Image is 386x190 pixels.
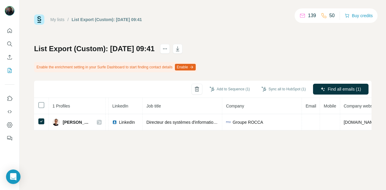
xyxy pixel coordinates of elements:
[112,120,117,125] img: LinkedIn logo
[68,17,69,23] li: /
[6,170,21,184] div: Open Intercom Messenger
[308,12,316,19] p: 139
[226,120,231,125] img: company-logo
[5,133,14,144] button: Feedback
[328,86,361,92] span: Find all emails (1)
[146,104,161,108] span: Job title
[160,44,170,54] button: actions
[226,104,244,108] span: Company
[5,52,14,63] button: Enrich CSV
[50,17,65,22] a: My lists
[324,104,336,108] span: Mobile
[5,6,14,16] img: Avatar
[5,39,14,49] button: Search
[5,120,14,130] button: Dashboard
[5,106,14,117] button: Use Surfe API
[146,120,230,125] span: Directeur des systèmes d'information groupe
[345,11,373,20] button: Buy credits
[63,119,91,125] span: [PERSON_NAME]
[233,119,263,125] span: Groupe ROCCA
[52,119,60,126] img: Avatar
[72,17,142,23] div: List Export (Custom): [DATE] 09:41
[305,104,316,108] span: Email
[257,85,310,94] button: Sync all to HubSpot (1)
[34,44,155,54] h1: List Export (Custom): [DATE] 09:41
[5,93,14,104] button: Use Surfe on LinkedIn
[313,84,369,95] button: Find all emails (1)
[5,25,14,36] button: Quick start
[205,85,254,94] button: Add to Sequence (1)
[119,119,135,125] span: LinkedIn
[112,104,128,108] span: LinkedIn
[344,104,377,108] span: Company website
[329,12,335,19] p: 50
[344,120,378,125] span: [DOMAIN_NAME]
[34,62,197,72] div: Enable the enrichment setting in your Surfe Dashboard to start finding contact details
[175,64,196,70] button: Enable
[34,14,44,25] img: Surfe Logo
[5,65,14,76] button: My lists
[52,104,70,108] span: 1 Profiles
